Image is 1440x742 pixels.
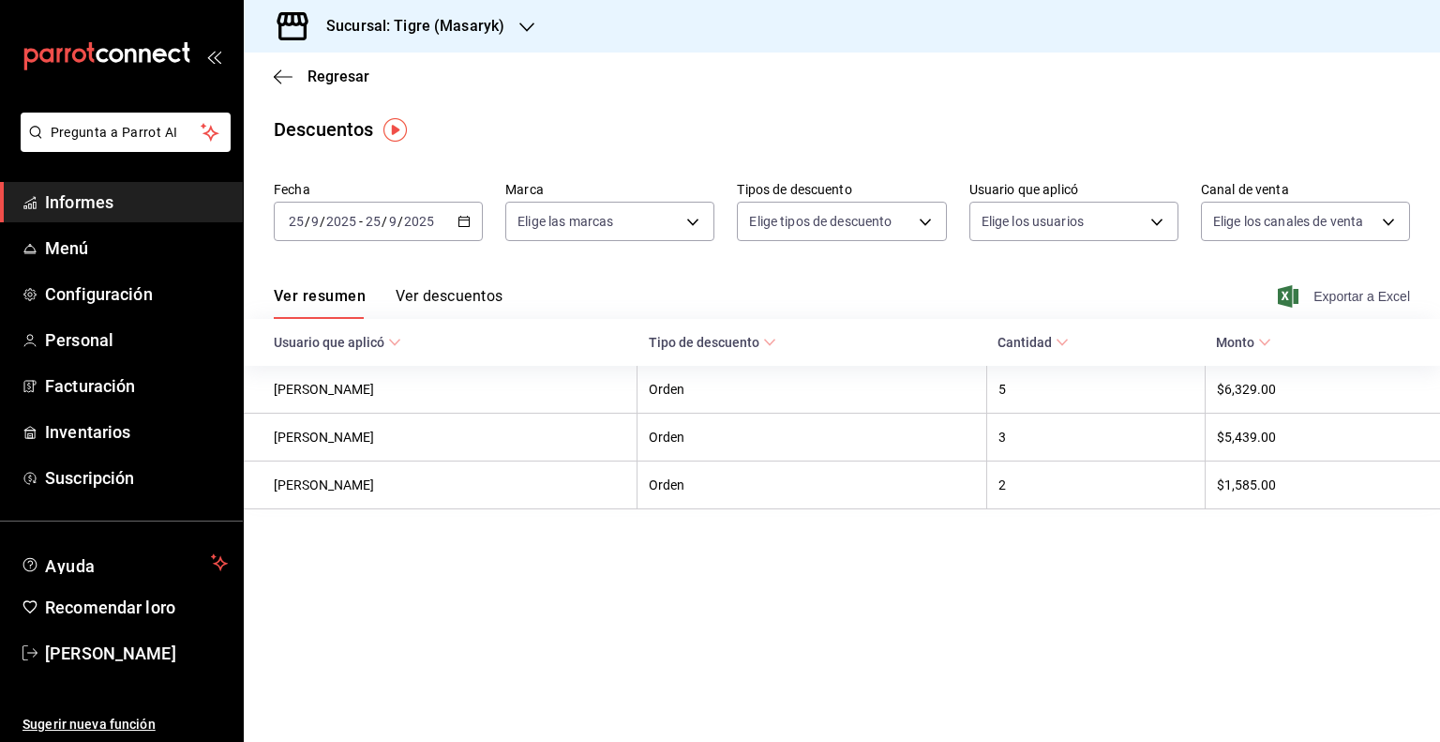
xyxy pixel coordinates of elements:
font: Orden [649,383,684,398]
font: $1,585.00 [1217,478,1276,493]
font: Personal [45,330,113,350]
font: Tipos de descuento [737,182,851,197]
font: [PERSON_NAME] [45,644,176,663]
font: Descuentos [274,118,373,141]
font: Ver descuentos [396,287,502,305]
font: Fecha [274,182,310,197]
font: / [305,214,310,229]
font: Tipo de descuento [649,336,759,351]
font: Orden [649,478,684,493]
font: Monto [1216,336,1254,351]
font: / [320,214,325,229]
font: Elige los canales de venta [1213,214,1363,229]
button: Pregunta a Parrot AI [21,113,231,152]
button: Regresar [274,68,369,85]
font: 3 [998,431,1006,446]
font: Ver resumen [274,287,366,305]
font: [PERSON_NAME] [274,478,374,493]
font: / [382,214,387,229]
span: Monto [1216,334,1271,350]
a: Pregunta a Parrot AI [13,136,231,156]
font: / [397,214,403,229]
font: Configuración [45,284,153,304]
font: Informes [45,192,113,212]
img: Marcador de información sobre herramientas [383,118,407,142]
span: Cantidad [997,334,1069,350]
font: Elige los usuarios [982,214,1084,229]
font: $5,439.00 [1217,431,1276,446]
font: Exportar a Excel [1313,289,1410,304]
font: Menú [45,238,89,258]
font: Sucursal: Tigre (Masaryk) [326,17,504,35]
input: ---- [403,214,435,229]
font: Elige tipos de descuento [749,214,892,229]
input: -- [310,214,320,229]
font: Elige las marcas [517,214,613,229]
font: [PERSON_NAME] [274,431,374,446]
font: Pregunta a Parrot AI [51,125,178,140]
div: pestañas de navegación [274,286,502,319]
font: Usuario que aplicó [274,336,384,351]
font: [PERSON_NAME] [274,383,374,398]
font: Inventarios [45,422,130,442]
font: - [359,214,363,229]
font: Canal de venta [1201,182,1289,197]
font: Orden [649,431,684,446]
font: Ayuda [45,556,96,576]
input: -- [365,214,382,229]
font: $6,329.00 [1217,383,1276,398]
input: ---- [325,214,357,229]
span: Usuario que aplicó [274,334,401,350]
font: Regresar [307,68,369,85]
button: abrir_cajón_menú [206,49,221,64]
font: Sugerir nueva función [22,717,156,732]
button: Exportar a Excel [1282,285,1410,308]
font: Recomendar loro [45,598,175,617]
font: Usuario que aplicó [969,182,1078,197]
input: -- [288,214,305,229]
input: -- [388,214,397,229]
font: 5 [998,383,1006,398]
font: Facturación [45,376,135,396]
font: Suscripción [45,468,134,488]
font: Marca [505,182,544,197]
font: Cantidad [997,336,1052,351]
font: 2 [998,478,1006,493]
span: Tipo de descuento [649,334,776,350]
